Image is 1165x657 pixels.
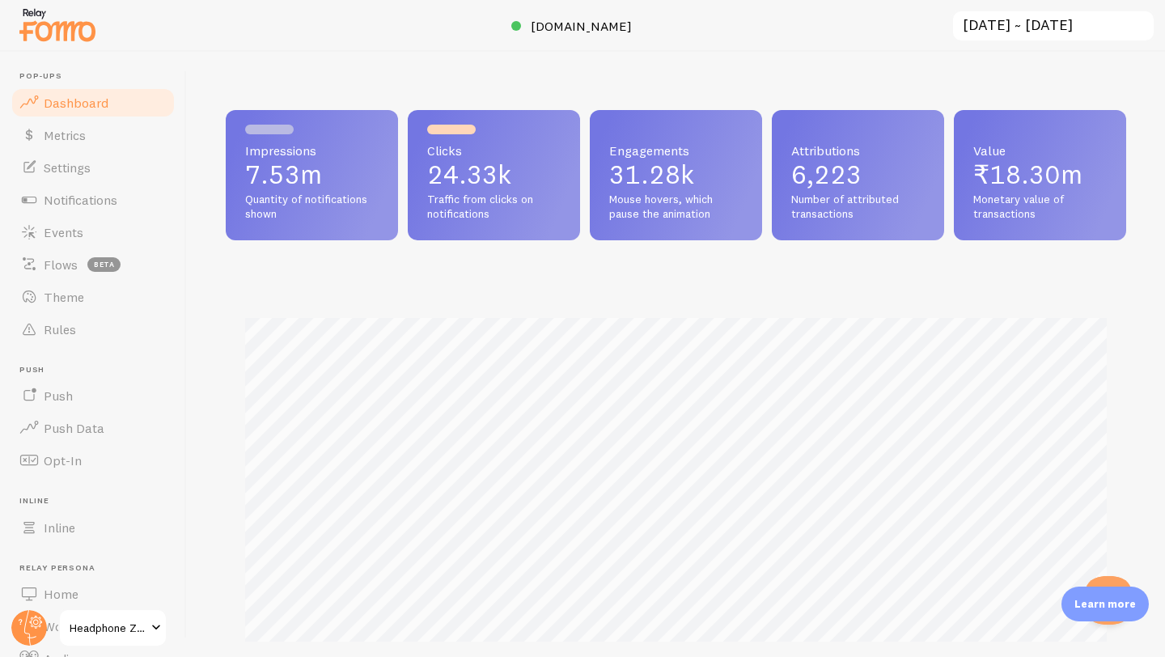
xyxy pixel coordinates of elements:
span: Clicks [427,144,561,157]
a: Push Data [10,412,176,444]
span: Value [973,144,1107,157]
a: Home [10,578,176,610]
span: Notifications [44,192,117,208]
a: Dashboard [10,87,176,119]
span: Number of attributed transactions [791,193,925,221]
span: Quantity of notifications shown [245,193,379,221]
a: Notifications [10,184,176,216]
div: Learn more [1061,587,1149,621]
span: Dashboard [44,95,108,111]
span: Mouse hovers, which pause the animation [609,193,743,221]
a: Metrics [10,119,176,151]
a: Inline [10,511,176,544]
span: Traffic from clicks on notifications [427,193,561,221]
a: Headphone Zone [58,608,167,647]
span: Push [19,365,176,375]
span: ₹18.30m [973,159,1082,190]
span: Push Data [44,420,104,436]
img: fomo-relay-logo-orange.svg [17,4,98,45]
span: Opt-In [44,452,82,468]
span: Inline [19,496,176,507]
a: Rules [10,313,176,345]
span: Relay Persona [19,563,176,574]
iframe: Help Scout Beacon - Open [1084,576,1133,625]
a: Events [10,216,176,248]
p: 7.53m [245,162,379,188]
p: Learn more [1074,596,1136,612]
span: Settings [44,159,91,176]
span: Rules [44,321,76,337]
span: Attributions [791,144,925,157]
span: Metrics [44,127,86,143]
span: Pop-ups [19,71,176,82]
span: Monetary value of transactions [973,193,1107,221]
a: Opt-In [10,444,176,477]
span: Theme [44,289,84,305]
span: beta [87,257,121,272]
span: Home [44,586,78,602]
p: 24.33k [427,162,561,188]
span: Flows [44,256,78,273]
span: Engagements [609,144,743,157]
a: Flows beta [10,248,176,281]
span: Push [44,388,73,404]
a: Settings [10,151,176,184]
span: Inline [44,519,75,536]
span: Headphone Zone [70,618,146,638]
p: 6,223 [791,162,925,188]
a: Push [10,379,176,412]
p: 31.28k [609,162,743,188]
a: Theme [10,281,176,313]
span: Events [44,224,83,240]
span: Impressions [245,144,379,157]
